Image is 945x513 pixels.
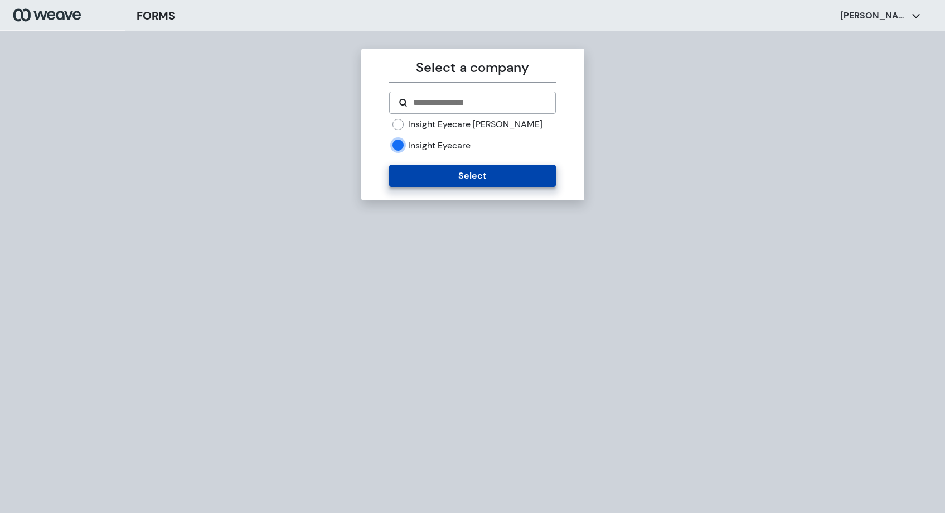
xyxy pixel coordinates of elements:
p: Select a company [389,57,556,78]
label: Insight Eyecare [PERSON_NAME] [408,118,542,131]
label: Insight Eyecare [408,140,471,152]
button: Select [389,165,556,187]
h3: FORMS [137,7,175,24]
input: Search [412,96,546,109]
p: [PERSON_NAME] [840,9,907,22]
